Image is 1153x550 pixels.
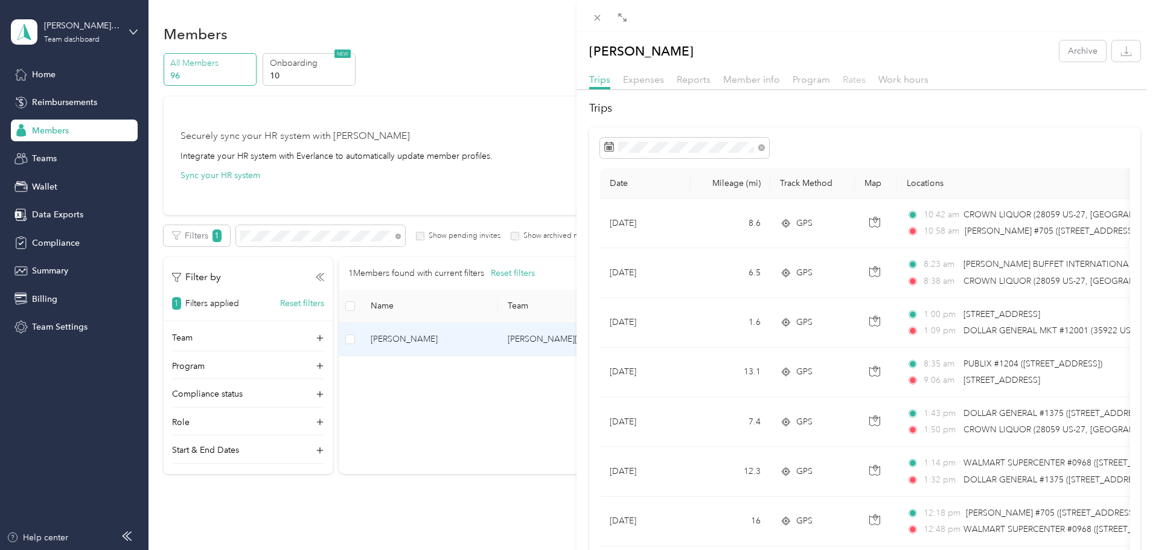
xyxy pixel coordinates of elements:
[924,473,958,487] span: 1:32 pm
[796,415,813,429] span: GPS
[691,168,770,199] th: Mileage (mi)
[796,316,813,329] span: GPS
[924,423,958,436] span: 1:50 pm
[924,523,958,536] span: 12:48 pm
[924,374,958,387] span: 9:06 am
[691,348,770,397] td: 13.1
[691,397,770,447] td: 7.4
[965,226,1137,236] span: [PERSON_NAME] #705 ([STREET_ADDRESS])
[924,258,958,271] span: 8:23 am
[600,248,691,298] td: [DATE]
[589,40,694,62] p: [PERSON_NAME]
[793,74,830,85] span: Program
[691,199,770,248] td: 8.6
[796,266,813,280] span: GPS
[600,348,691,397] td: [DATE]
[691,248,770,298] td: 6.5
[966,508,1139,518] span: [PERSON_NAME] #705 ([STREET_ADDRESS])
[600,397,691,447] td: [DATE]
[843,74,866,85] span: Rates
[600,168,691,199] th: Date
[600,447,691,496] td: [DATE]
[796,514,813,528] span: GPS
[924,308,958,321] span: 1:00 pm
[963,309,1040,319] span: [STREET_ADDRESS]
[623,74,664,85] span: Expenses
[963,359,1102,369] span: PUBLIX #1204 ([STREET_ADDRESS])
[924,225,959,238] span: 10:58 am
[691,497,770,546] td: 16
[924,208,958,222] span: 10:42 am
[796,365,813,379] span: GPS
[600,497,691,546] td: [DATE]
[924,357,958,371] span: 8:35 am
[796,465,813,478] span: GPS
[963,375,1040,385] span: [STREET_ADDRESS]
[924,407,958,420] span: 1:43 pm
[924,324,958,337] span: 1:09 pm
[924,507,960,520] span: 12:18 pm
[600,298,691,348] td: [DATE]
[855,168,897,199] th: Map
[770,168,855,199] th: Track Method
[677,74,711,85] span: Reports
[723,74,780,85] span: Member info
[589,74,610,85] span: Trips
[796,217,813,230] span: GPS
[924,456,958,470] span: 1:14 pm
[878,74,928,85] span: Work hours
[963,408,1148,418] span: DOLLAR GENERAL #1375 ([STREET_ADDRESS])
[1059,40,1106,62] button: Archive
[924,275,958,288] span: 8:38 am
[1085,482,1153,550] iframe: Everlance-gr Chat Button Frame
[589,100,1140,117] h2: Trips
[691,447,770,496] td: 12.3
[600,199,691,248] td: [DATE]
[691,298,770,348] td: 1.6
[963,475,1148,485] span: DOLLAR GENERAL #1375 ([STREET_ADDRESS])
